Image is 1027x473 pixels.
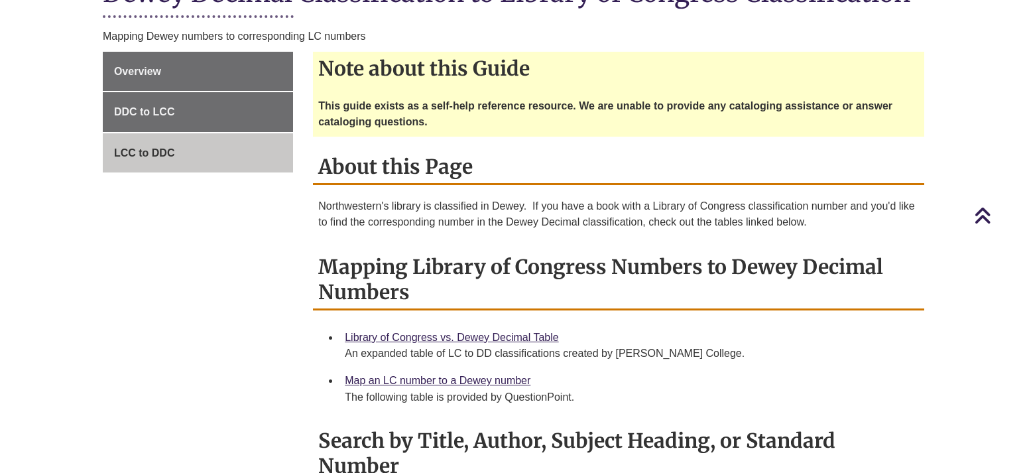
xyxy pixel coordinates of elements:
[103,133,293,173] a: LCC to DDC
[313,250,924,310] h2: Mapping Library of Congress Numbers to Dewey Decimal Numbers
[313,52,924,85] h2: Note about this Guide
[318,198,919,230] p: Northwestern's library is classified in Dewey. If you have a book with a Library of Congress clas...
[114,147,175,159] span: LCC to DDC
[114,106,175,117] span: DDC to LCC
[345,332,559,343] a: Library of Congress vs. Dewey Decimal Table
[103,52,293,173] div: Guide Page Menu
[103,31,366,42] span: Mapping Dewey numbers to corresponding LC numbers
[345,346,914,362] div: An expanded table of LC to DD classifications created by [PERSON_NAME] College.
[103,52,293,92] a: Overview
[114,66,161,77] span: Overview
[103,92,293,132] a: DDC to LCC
[318,100,892,127] strong: This guide exists as a self-help reference resource. We are unable to provide any cataloging assi...
[345,389,914,405] div: The following table is provided by QuestionPoint.
[313,150,924,185] h2: About this Page
[345,375,530,386] a: Map an LC number to a Dewey number
[974,206,1024,224] a: Back to Top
